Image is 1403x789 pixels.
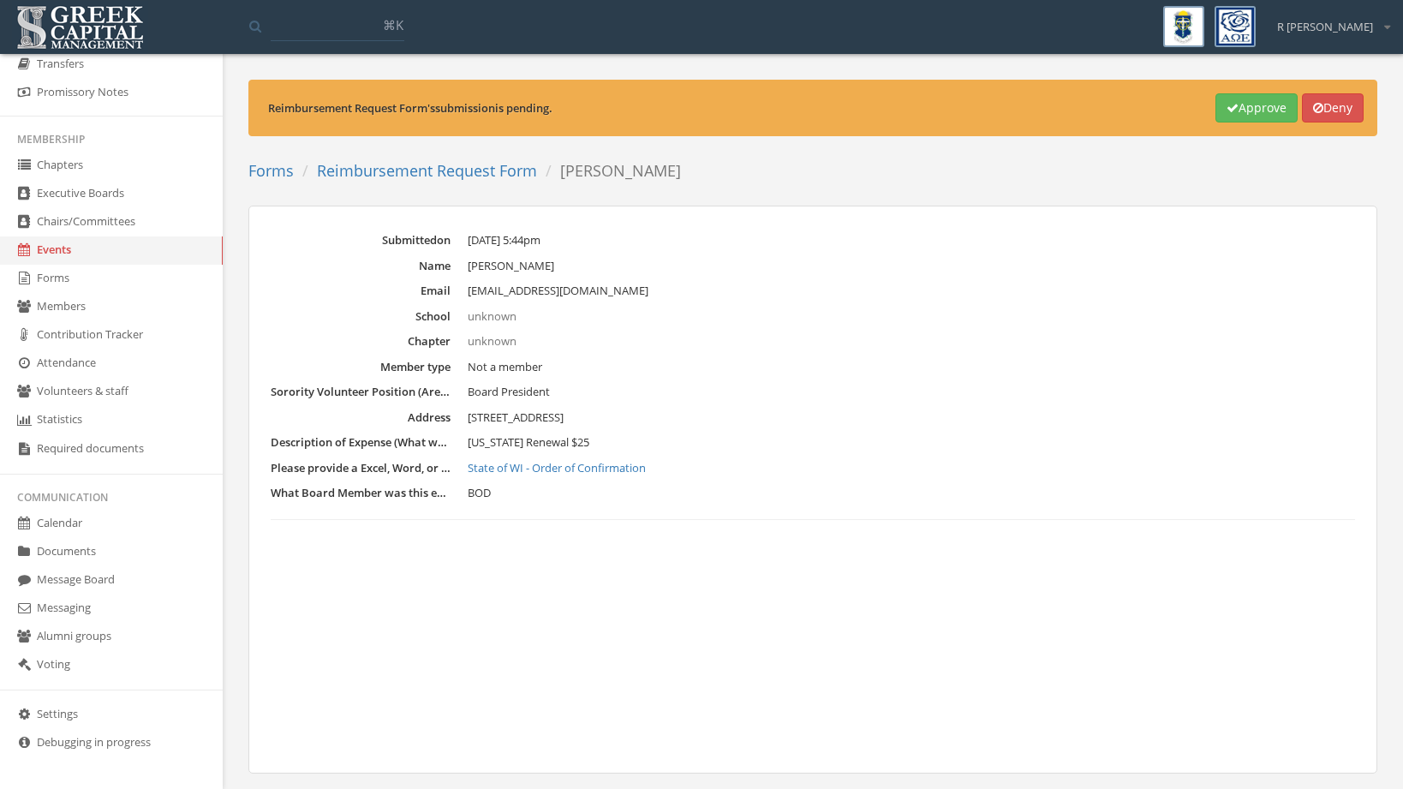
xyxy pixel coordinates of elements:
[468,333,516,349] span: unknown
[1215,93,1298,123] button: Approve
[537,160,681,182] li: [PERSON_NAME]
[271,283,451,299] dt: Email
[468,283,1355,300] dd: [EMAIL_ADDRESS][DOMAIN_NAME]
[271,333,451,350] dt: Chapter
[271,485,451,501] dt: What Board Member was this expense under?
[1277,19,1373,35] span: R [PERSON_NAME]
[271,308,451,325] dt: School
[271,460,451,476] dt: Please provide a Excel, Word, or PDF of all expense receipts
[468,384,550,399] span: Board President
[468,485,491,500] span: BOD
[468,359,1355,376] dd: Not a member
[468,434,589,450] span: [US_STATE] Renewal $25
[271,359,451,375] dt: Member type
[271,409,451,426] dt: Address
[248,160,294,181] a: Forms
[317,160,537,181] a: Reimbursement Request Form
[1302,93,1364,123] button: Deny
[271,434,451,451] dt: Description of Expense (What was this expense for?) and What is the total amount of Reimbursement...
[268,100,1216,117] div: Reimbursement Request Form 's submission is pending.
[271,258,451,274] dt: Name
[468,460,1355,477] a: State of WI - Order of Confirmation
[383,16,403,33] span: ⌘K
[468,232,540,248] span: [DATE] 5:44pm
[468,409,564,425] span: [STREET_ADDRESS]
[1266,6,1390,35] div: R [PERSON_NAME]
[271,232,451,248] dt: Submitted on
[271,384,451,400] dt: Sorority Volunteer Position (Are you traveling as an advisor, committee member, board member, etc.?)
[468,258,1355,275] dd: [PERSON_NAME]
[468,308,516,324] span: unknown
